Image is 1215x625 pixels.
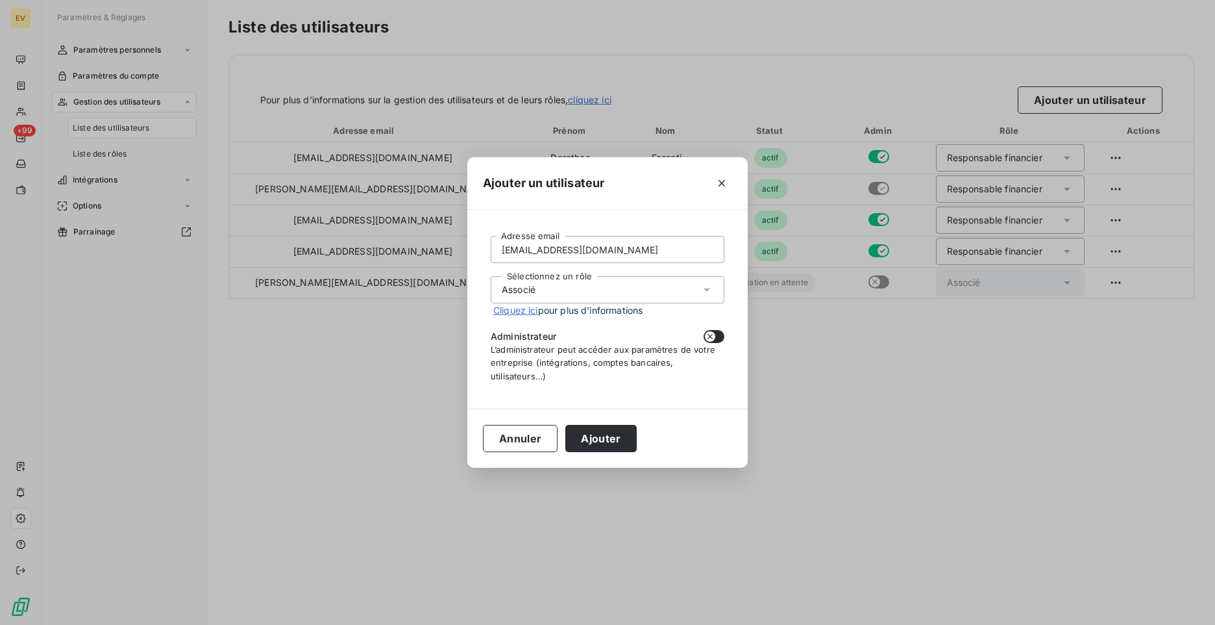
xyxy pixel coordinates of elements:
[493,303,643,317] span: pour plus d’informations
[502,283,535,296] div: Associé
[491,236,724,263] input: placeholder
[491,344,715,381] span: L’administrateur peut accéder aux paramètres de votre entreprise (intégrations, comptes bancaires...
[491,330,556,343] span: Administrateur
[493,305,538,316] a: Cliquez ici
[565,425,636,452] button: Ajouter
[1171,581,1202,612] iframe: Intercom live chat
[483,425,558,452] button: Annuler
[483,174,604,192] h5: Ajouter un utilisateur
